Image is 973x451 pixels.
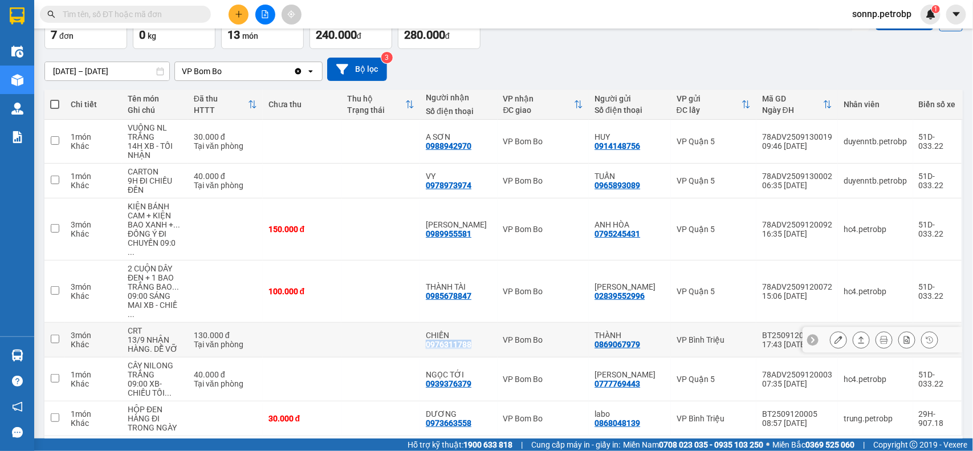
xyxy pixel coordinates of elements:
[843,7,921,21] span: sonnp.petrobp
[71,220,116,229] div: 3 món
[128,202,182,229] div: KIỆN BÁNH CAM + KIỆN BAO XANH + THÙNG BAO XANH
[762,409,832,419] div: BT2509120005
[762,379,832,388] div: 07:35 [DATE]
[404,28,445,42] span: 280.000
[11,46,23,58] img: warehouse-icon
[844,287,907,296] div: hc4.petrobp
[919,132,956,151] div: 51D-033.22
[595,419,640,428] div: 0868048139
[12,401,23,412] span: notification
[426,229,471,238] div: 0989955581
[919,282,956,300] div: 51D-033.22
[194,141,257,151] div: Tại văn phòng
[595,409,665,419] div: labo
[71,181,116,190] div: Khác
[595,220,665,229] div: ANH HÒA
[71,370,116,379] div: 1 món
[762,229,832,238] div: 16:35 [DATE]
[128,123,182,141] div: VUÔNG NL TRẮNG
[762,94,823,103] div: Mã GD
[223,66,224,77] input: Selected VP Bom Bo.
[128,94,182,103] div: Tên món
[671,90,756,120] th: Toggle SortBy
[595,105,665,115] div: Số điện thoại
[268,414,336,423] div: 30.000 đ
[677,137,751,146] div: VP Quận 5
[194,172,257,181] div: 40.000 đ
[919,370,956,388] div: 51D-033.22
[426,107,491,116] div: Số điện thoại
[426,331,491,340] div: CHIẾN
[766,442,770,447] span: ⚪️
[623,438,763,451] span: Miền Nam
[830,331,847,348] div: Sửa đơn hàng
[229,5,249,25] button: plus
[194,132,257,141] div: 30.000 đ
[503,287,584,296] div: VP Bom Bo
[426,181,471,190] div: 0978973974
[128,414,182,432] div: HÀNG ĐI TRONG NGÀY
[762,172,832,181] div: 78ADV2509130002
[919,220,956,238] div: 51D-033.22
[910,441,918,449] span: copyright
[182,66,222,77] div: VP Bom Bo
[316,28,357,42] span: 240.000
[255,5,275,25] button: file-add
[128,326,182,335] div: CRT
[503,137,584,146] div: VP Bom Bo
[762,141,832,151] div: 09:46 [DATE]
[173,220,180,229] span: ...
[951,9,962,19] span: caret-down
[128,379,182,397] div: 09:00 XB- CHIỀU TỐI NHẬN - KHÁCH TỰ ĐÓNG GÓI - MÓP MÉO KHÔNG ĐẢM BẢO - ĐÃ BÁO KHÁCH
[677,287,751,296] div: VP Quận 5
[347,105,405,115] div: Trạng thái
[11,350,23,361] img: warehouse-icon
[128,264,182,291] div: 2 CUỘN DÂY ĐEN + 1 BAO TRẮNG BAO TRẮNG
[268,225,336,234] div: 150.000 đ
[677,105,742,115] div: ĐC lấy
[595,141,640,151] div: 0914148756
[194,94,248,103] div: Đã thu
[919,409,956,428] div: 29H-907.18
[844,414,907,423] div: trung.petrobp
[595,331,665,340] div: THÀNH
[844,375,907,384] div: hc4.petrobp
[844,137,907,146] div: duyenntb.petrobp
[59,31,74,40] span: đơn
[71,172,116,181] div: 1 món
[919,172,956,190] div: 51D-033.22
[926,9,936,19] img: icon-new-feature
[128,405,182,414] div: HỘP ĐEN
[128,105,182,115] div: Ghi chú
[426,419,471,428] div: 0973663558
[194,105,248,115] div: HTTT
[194,340,257,349] div: Tại văn phòng
[503,225,584,234] div: VP Bom Bo
[677,94,742,103] div: VP gửi
[595,181,640,190] div: 0965893089
[853,331,870,348] div: Giao hàng
[426,370,491,379] div: NGỌC TỚI
[128,291,182,319] div: 09:00 SÁNG MAI XB - CHIỀU TỐI MAI NHẬN
[595,340,640,349] div: 0869067979
[227,28,240,42] span: 13
[128,229,182,257] div: ĐỒNG Ý ĐI CHUYẾN 09:00 SÁNG MAI ĐI - CHIỀU NHẬN HÀNG
[11,131,23,143] img: solution-icon
[357,31,361,40] span: đ
[71,141,116,151] div: Khác
[51,28,57,42] span: 7
[71,132,116,141] div: 1 món
[756,90,838,120] th: Toggle SortBy
[426,141,471,151] div: 0988942970
[595,172,665,181] div: TUẤN
[194,331,257,340] div: 130.000 đ
[306,67,315,76] svg: open
[595,291,645,300] div: 02839552996
[946,5,966,25] button: caret-down
[128,167,182,176] div: CARTON
[12,427,23,438] span: message
[71,100,116,109] div: Chi tiết
[287,10,295,18] span: aim
[128,247,135,257] span: ...
[268,287,336,296] div: 100.000 đ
